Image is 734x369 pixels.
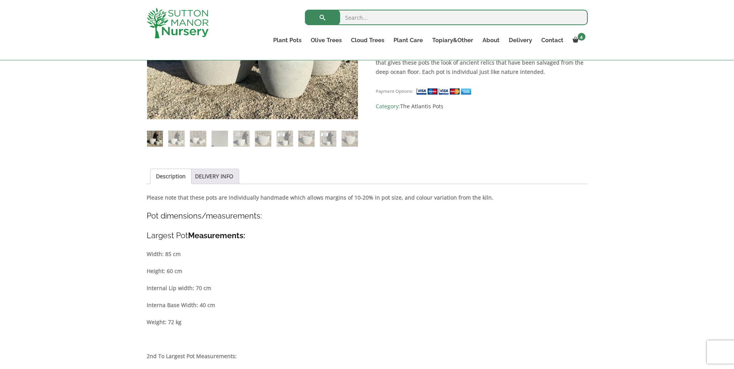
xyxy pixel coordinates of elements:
img: logo [147,8,209,38]
img: The Tam Coc Atlantis Shades Of White Plant Pots [147,131,163,147]
img: The Tam Coc Atlantis Shades Of White Plant Pots - Image 7 [277,131,293,147]
a: Plant Pots [269,35,306,46]
a: Plant Care [389,35,428,46]
h4: Pot dimensions/measurements: [147,210,588,222]
h4: Largest Pot [147,230,588,242]
strong: Internal Lip width: 70 cm [147,284,211,292]
a: Contact [537,35,568,46]
strong: Blending the ancient with the contemporary! The art of “sgraffito” is a technique that gives thes... [376,50,584,75]
a: DELIVERY INFO [195,169,233,184]
strong: Please note that these pots are individually handmade which allows margins of 10-20% in pot size,... [147,194,493,201]
strong: Weight: 72 kg [147,318,181,326]
img: The Tam Coc Atlantis Shades Of White Plant Pots - Image 3 [190,131,206,147]
img: The Tam Coc Atlantis Shades Of White Plant Pots - Image 4 [212,131,228,147]
a: 4 [568,35,588,46]
a: Delivery [504,35,537,46]
img: The Tam Coc Atlantis Shades Of White Plant Pots - Image 10 [342,131,358,147]
a: About [478,35,504,46]
strong: Interna Base Width: 40 cm [147,301,215,309]
span: 4 [578,33,585,41]
a: Topiary&Other [428,35,478,46]
a: Cloud Trees [346,35,389,46]
strong: Measurements: [188,231,245,240]
a: The Atlantis Pots [400,102,443,110]
img: The Tam Coc Atlantis Shades Of White Plant Pots - Image 5 [233,131,249,147]
a: Olive Trees [306,35,346,46]
img: The Tam Coc Atlantis Shades Of White Plant Pots - Image 9 [320,131,336,147]
strong: 2nd To Largest Pot Measurements: [147,352,237,360]
a: Description [156,169,186,184]
img: The Tam Coc Atlantis Shades Of White Plant Pots - Image 6 [255,131,271,147]
strong: Width: 85 cm [147,250,181,258]
strong: Height: 60 cm [147,267,182,275]
img: payment supported [416,87,474,96]
img: The Tam Coc Atlantis Shades Of White Plant Pots - Image 2 [168,131,184,147]
img: The Tam Coc Atlantis Shades Of White Plant Pots - Image 8 [298,131,314,147]
small: Payment Options: [376,88,413,94]
span: Category: [376,102,587,111]
input: Search... [305,10,588,25]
